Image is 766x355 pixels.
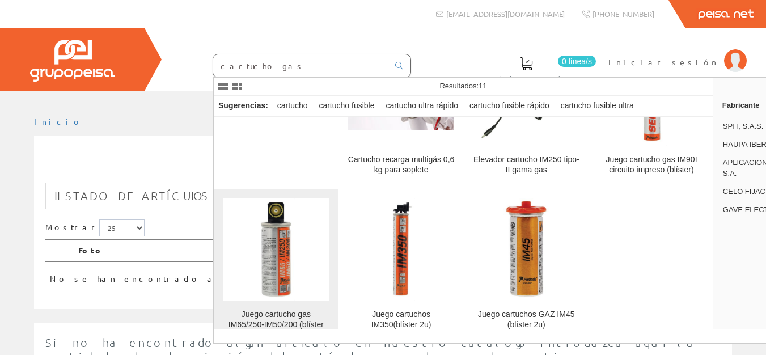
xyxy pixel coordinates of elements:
a: Juego cartuchos GAZ IM45 (blíster 2u) Juego cartuchos GAZ IM45 (blíster 2u) [464,189,589,353]
input: Buscar ... [213,54,388,77]
span: Resultados: [439,82,486,90]
span: 0 línea/s [558,56,596,67]
a: Listado de artículos [45,183,218,209]
th: Foto [74,240,650,261]
select: Mostrar [99,219,145,236]
a: Iniciar sesión [608,47,747,58]
div: Sugerencias: [214,98,270,114]
span: [EMAIL_ADDRESS][DOMAIN_NAME] [446,9,565,19]
div: Juego cartuchos GAZ IM45 (blíster 2u) [473,310,579,330]
div: cartucho fusible rápido [465,96,554,116]
span: Pedido actual [488,73,565,84]
div: Juego cartucho gas IM90I circuito impreso (blíster) [598,155,705,175]
img: Juego cartucho gas IM65/250-IM50/200 (blíster 2u) [257,198,295,301]
div: Elevador cartucho IM250 tipo-II gama gas [473,155,579,175]
div: cartucho ultra rápido [381,96,463,116]
span: [PHONE_NUMBER] [593,9,654,19]
a: Juego cartucho gas IM65/250-IM50/200 (blíster 2u) Juego cartucho gas IM65/250-IM50/200 (blíster 2u) [214,189,338,353]
td: No se han encontrado artículos, pruebe con otra búsqueda [45,261,650,289]
label: Mostrar [45,219,145,236]
div: Juego cartucho gas IM65/250-IM50/200 (blíster 2u) [223,310,329,340]
span: 11 [479,82,486,90]
div: Cartucho recarga multigás 0,6 kg para soplete [348,155,455,175]
div: cartucho fusible ultra [556,96,638,116]
img: Juego cartuchos GAZ IM45 (blíster 2u) [503,198,549,301]
span: Iniciar sesión [608,56,718,67]
a: Juego cartuchos IM350(blíster 2u) Juego cartuchos IM350(blíster 2u) [339,189,464,353]
h1: BLISTER 2 CARTUCHOS GAS IM65/250,IM50/200 [45,154,721,177]
div: cartucho [273,96,312,116]
img: Grupo Peisa [30,40,115,82]
a: Inicio [34,116,82,126]
div: cartucho fusible [314,96,379,116]
img: Juego cartuchos IM350(blíster 2u) [387,198,415,301]
div: Juego cartuchos IM350(blíster 2u) [348,310,455,330]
